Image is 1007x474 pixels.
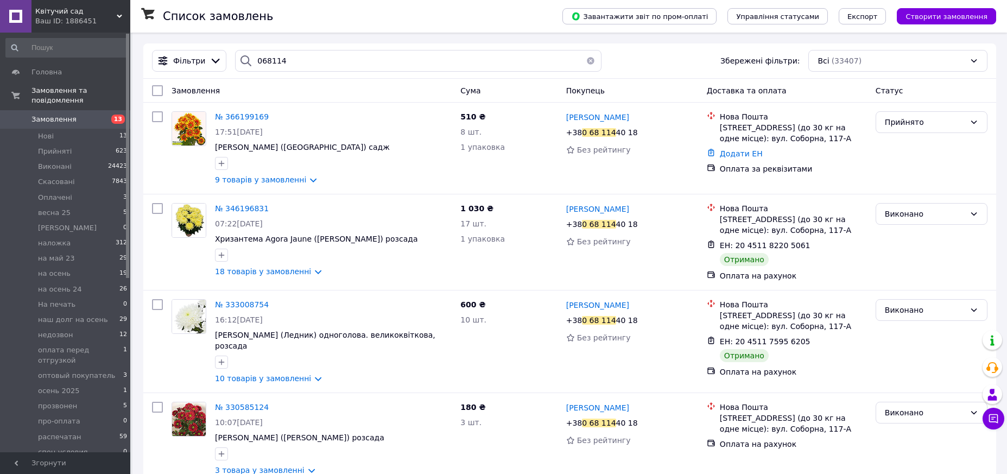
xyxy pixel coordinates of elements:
a: Фото товару [172,111,206,146]
span: 24423 [108,162,127,172]
span: Без рейтингу [577,237,631,246]
span: 16:12[DATE] [215,315,263,324]
div: Оплата за реквізитами [720,163,867,174]
span: 1 030 ₴ [460,204,493,213]
span: +380 68 11440 18 [566,316,638,325]
button: Експорт [839,8,886,24]
span: 29 [119,315,127,325]
span: Прийняті [38,147,72,156]
div: 0 68 114 [582,220,616,229]
input: Пошук [5,38,128,58]
span: оптовый покупатель [38,371,116,381]
span: Без рейтингу [577,333,631,342]
div: [STREET_ADDRESS] (до 30 кг на одне місце): вул. Соборна, 117-А [720,310,867,332]
img: Фото товару [172,112,206,146]
span: наложка [38,238,71,248]
span: 59 [119,432,127,442]
button: Створити замовлення [897,8,996,24]
span: 5 [123,208,127,218]
span: № 366199169 [215,112,269,121]
span: про-оплата [38,416,80,426]
div: Виконано [885,304,965,316]
span: распечатан [38,432,81,442]
span: ЕН: 20 4511 7595 6205 [720,337,810,346]
span: Нові [38,131,54,141]
a: № 333008754 [215,300,269,309]
span: на осень 24 [38,285,82,294]
img: Фото товару [172,204,206,237]
span: 3 шт. [460,418,482,427]
span: 8 шт. [460,128,482,136]
img: Фото товару [172,300,206,333]
a: [PERSON_NAME] ([PERSON_NAME]) розсада [215,433,384,442]
a: 10 товарів у замовленні [215,374,311,383]
span: 312 [116,238,127,248]
div: Нова Пошта [720,203,867,214]
div: Нова Пошта [720,402,867,413]
span: Експорт [847,12,878,21]
span: Виконані [38,162,72,172]
span: спец.условия [38,447,88,457]
span: [PERSON_NAME] [566,205,629,213]
span: недозвон [38,330,73,340]
span: наш долг на осень [38,315,108,325]
img: Фото товару [172,402,206,436]
span: прозвонен [38,401,77,411]
span: +380 68 11440 18 [566,419,638,427]
span: 12 [119,330,127,340]
div: Ваш ID: 1886451 [35,16,130,26]
h1: Список замовлень [163,10,273,23]
a: Фото товару [172,203,206,238]
span: Cума [460,86,480,95]
span: 510 ₴ [460,112,485,121]
span: Замовлення та повідомлення [31,86,130,105]
span: Без рейтингу [577,436,631,445]
a: 18 товарів у замовленні [215,267,311,276]
div: [STREET_ADDRESS] (до 30 кг на одне місце): вул. Соборна, 117-А [720,413,867,434]
button: Управління статусами [727,8,828,24]
span: Замовлення [31,115,77,124]
span: Замовлення [172,86,220,95]
span: Фільтри [173,55,205,66]
span: 1 упаковка [460,235,505,243]
span: 26 [119,285,127,294]
span: Завантажити звіт по пром-оплаті [571,11,708,21]
span: Покупець [566,86,605,95]
div: 0 68 114 [582,128,616,137]
a: № 330585124 [215,403,269,412]
span: Доставка та оплата [707,86,787,95]
span: осень 2025 [38,386,79,396]
span: 10:07[DATE] [215,418,263,427]
span: ЕН: 20 4511 8220 5061 [720,241,810,250]
div: [STREET_ADDRESS] (до 30 кг на одне місце): вул. Соборна, 117-А [720,214,867,236]
span: На печать [38,300,75,309]
span: 0 [123,300,127,309]
button: Очистить [580,50,601,72]
a: Хризантема Agora Jaune ([PERSON_NAME]) розсада [215,235,418,243]
span: Оплачені [38,193,72,203]
span: [PERSON_NAME] [566,301,629,309]
span: 0 [123,223,127,233]
span: 13 [119,131,127,141]
a: Додати ЕН [720,149,763,158]
span: Створити замовлення [905,12,987,21]
a: [PERSON_NAME] [566,204,629,214]
span: 623 [116,147,127,156]
a: [PERSON_NAME] ([GEOGRAPHIC_DATA]) садж [215,143,390,151]
span: +380 68 11440 18 [566,220,638,229]
span: +380 68 11440 18 [566,128,638,137]
div: Нова Пошта [720,111,867,122]
div: 0 68 114 [582,419,616,427]
div: Виконано [885,208,965,220]
span: (33407) [832,56,862,65]
span: Головна [31,67,62,77]
span: [PERSON_NAME] [38,223,97,233]
div: 0 68 114 [582,316,616,325]
span: Всі [818,55,829,66]
span: 7843 [112,177,127,187]
div: Отримано [720,349,769,362]
span: 1 упаковка [460,143,505,151]
a: № 346196831 [215,204,269,213]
